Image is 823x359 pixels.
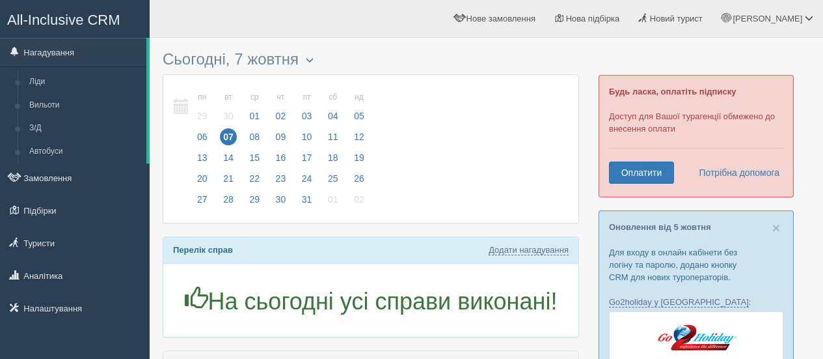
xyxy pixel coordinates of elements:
small: пн [194,92,211,103]
span: 01 [325,191,342,208]
span: Нова підбірка [566,14,620,23]
small: пт [299,92,316,103]
h1: На сьогодні усі справи виконані! [173,287,569,315]
a: 28 [216,192,241,213]
a: 13 [190,151,215,171]
span: 15 [246,149,263,166]
a: Оплатити [609,162,674,184]
span: 01 [246,108,263,124]
span: 04 [325,108,342,124]
span: 29 [246,191,263,208]
a: Автобуси [23,140,146,164]
span: All-Inclusive CRM [7,12,120,28]
span: Новий турист [650,14,703,23]
a: 17 [295,151,319,171]
a: 23 [269,171,293,192]
small: сб [325,92,342,103]
span: 06 [194,128,211,145]
small: чт [273,92,290,103]
span: 05 [351,108,368,124]
a: Потрібна допомога [690,162,780,184]
a: ср 01 [242,85,267,130]
span: 29 [194,108,211,124]
small: ср [246,92,263,103]
a: 29 [242,192,267,213]
a: вт 30 [216,85,241,130]
span: 09 [273,128,290,145]
span: 18 [325,149,342,166]
a: 16 [269,151,293,171]
a: 25 [321,171,345,192]
a: 26 [347,171,368,192]
a: Вильоти [23,94,146,117]
span: 08 [246,128,263,145]
span: 03 [299,108,316,124]
h3: Сьогодні, 7 жовтня [163,51,579,68]
p: Для входу в онлайн кабінети без логіну та паролю, додано кнопку CRM для нових туроператорів. [609,246,783,283]
a: 24 [295,171,319,192]
span: [PERSON_NAME] [733,14,802,23]
span: 02 [273,108,290,124]
a: 11 [321,130,345,151]
b: Будь ласка, оплатіть підписку [609,87,736,96]
span: 25 [325,170,342,187]
a: 06 [190,130,215,151]
a: 09 [269,130,293,151]
span: 20 [194,170,211,187]
span: 12 [351,128,368,145]
a: 22 [242,171,267,192]
span: 31 [299,191,316,208]
span: 11 [325,128,342,145]
span: 19 [351,149,368,166]
b: Перелік справ [173,245,233,255]
small: вт [220,92,237,103]
span: 14 [220,149,237,166]
span: × [772,220,780,235]
span: 16 [273,149,290,166]
span: 30 [273,191,290,208]
span: 17 [299,149,316,166]
a: 01 [321,192,345,213]
a: 10 [295,130,319,151]
a: 21 [216,171,241,192]
a: 31 [295,192,319,213]
span: 28 [220,191,237,208]
span: 23 [273,170,290,187]
a: Додати нагадування [489,245,569,255]
div: Доступ для Вашої турагенції обмежено до внесення оплати [599,75,794,197]
a: 30 [269,192,293,213]
span: 24 [299,170,316,187]
small: нд [351,92,368,103]
a: 18 [321,151,345,171]
a: 15 [242,151,267,171]
a: нд 05 [347,85,368,130]
a: 14 [216,151,241,171]
a: 20 [190,171,215,192]
a: пт 03 [295,85,319,130]
a: З/Д [23,117,146,140]
span: 26 [351,170,368,187]
a: Оновлення від 5 жовтня [609,222,711,232]
a: 08 [242,130,267,151]
span: 21 [220,170,237,187]
span: Нове замовлення [466,14,535,23]
span: 22 [246,170,263,187]
p: : [609,296,783,308]
a: пн 29 [190,85,215,130]
a: сб 04 [321,85,345,130]
a: 07 [216,130,241,151]
span: 07 [220,128,237,145]
a: 12 [347,130,368,151]
a: 27 [190,192,215,213]
span: 13 [194,149,211,166]
a: All-Inclusive CRM [1,1,149,36]
span: 10 [299,128,316,145]
button: Close [772,221,780,235]
span: 30 [220,108,237,124]
a: 19 [347,151,368,171]
a: чт 02 [269,85,293,130]
span: 27 [194,191,211,208]
a: Go2holiday у [GEOGRAPHIC_DATA] [609,297,749,308]
a: Ліди [23,70,146,94]
span: 02 [351,191,368,208]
